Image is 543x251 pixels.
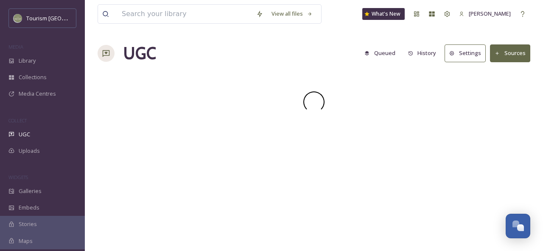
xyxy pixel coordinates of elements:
[360,45,404,61] a: Queued
[19,204,39,212] span: Embeds
[19,187,42,195] span: Galleries
[469,10,511,17] span: [PERSON_NAME]
[19,147,40,155] span: Uploads
[14,14,22,22] img: Abbotsford_Snapsea.png
[404,45,445,61] a: History
[19,73,47,81] span: Collections
[26,14,102,22] span: Tourism [GEOGRAPHIC_DATA]
[19,220,37,228] span: Stories
[19,237,33,245] span: Maps
[445,44,490,62] a: Settings
[267,6,317,22] a: View all files
[118,5,252,23] input: Search your library
[455,6,515,22] a: [PERSON_NAME]
[445,44,486,62] button: Settings
[8,174,28,180] span: WIDGETS
[404,45,441,61] button: History
[19,130,30,138] span: UGC
[490,44,530,62] button: Sources
[123,41,156,66] a: UGC
[8,117,27,124] span: COLLECT
[360,45,400,61] button: Queued
[8,44,23,50] span: MEDIA
[506,214,530,238] button: Open Chat
[362,8,405,20] a: What's New
[19,57,36,65] span: Library
[19,90,56,98] span: Media Centres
